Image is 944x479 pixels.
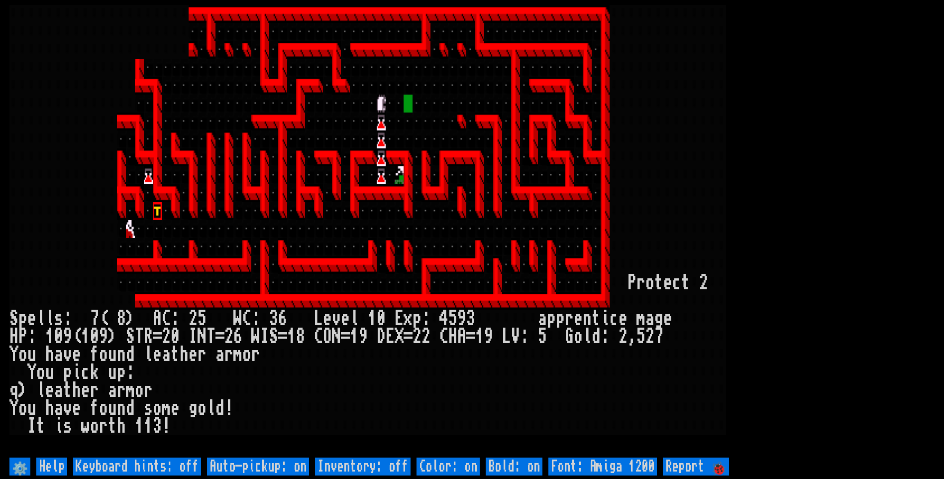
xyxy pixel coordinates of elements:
div: C [439,328,448,346]
div: u [27,399,36,417]
div: , [628,328,636,346]
div: o [36,363,45,381]
div: : [126,363,135,381]
div: e [171,399,180,417]
div: r [198,346,207,363]
div: o [90,417,99,435]
div: h [72,381,81,399]
div: 2 [162,328,171,346]
div: t [63,381,72,399]
div: a [54,381,63,399]
div: d [215,399,224,417]
div: I [189,328,198,346]
div: c [81,363,90,381]
div: u [108,399,117,417]
div: a [54,346,63,363]
div: C [242,310,251,328]
div: S [269,328,278,346]
div: r [251,346,260,363]
div: a [54,399,63,417]
div: 5 [198,310,207,328]
div: 5 [636,328,645,346]
div: t [171,346,180,363]
div: h [45,346,54,363]
div: 2 [421,328,430,346]
div: a [108,381,117,399]
div: P [628,274,636,292]
div: l [583,328,592,346]
input: Auto-pickup: on [207,458,309,476]
div: 1 [45,328,54,346]
div: s [144,399,153,417]
div: f [90,399,99,417]
div: g [189,399,198,417]
div: 2 [645,328,654,346]
div: p [556,310,565,328]
div: 2 [699,274,708,292]
div: 1 [475,328,484,346]
div: g [654,310,663,328]
div: d [126,399,135,417]
div: 3 [466,310,475,328]
div: = [278,328,287,346]
div: t [654,274,663,292]
input: Bold: on [486,458,542,476]
div: I [260,328,269,346]
div: 1 [135,417,144,435]
div: ) [108,328,117,346]
div: t [108,417,117,435]
div: H [9,328,18,346]
div: 0 [377,310,386,328]
div: C [314,328,323,346]
div: 6 [233,328,242,346]
div: r [144,381,153,399]
div: T [207,328,215,346]
div: l [36,381,45,399]
div: 0 [171,328,180,346]
div: : [171,310,180,328]
div: e [663,274,672,292]
div: 0 [54,328,63,346]
div: p [413,310,421,328]
div: f [90,346,99,363]
div: 9 [484,328,493,346]
div: l [36,310,45,328]
div: 3 [153,417,162,435]
div: S [9,310,18,328]
div: o [198,399,207,417]
div: a [215,346,224,363]
div: W [251,328,260,346]
div: = [215,328,224,346]
div: N [198,328,207,346]
div: x [404,310,413,328]
div: e [189,346,198,363]
div: d [592,328,601,346]
div: Y [9,399,18,417]
div: v [63,399,72,417]
div: V [511,328,520,346]
div: o [99,346,108,363]
div: : [421,310,430,328]
div: u [108,346,117,363]
div: e [619,310,628,328]
div: ! [162,417,171,435]
div: 1 [350,328,359,346]
div: N [332,328,341,346]
div: e [341,310,350,328]
div: Y [27,363,36,381]
div: o [574,328,583,346]
div: u [45,363,54,381]
div: 1 [144,417,153,435]
div: C [162,310,171,328]
div: o [99,399,108,417]
div: = [404,328,413,346]
div: e [72,346,81,363]
div: h [117,417,126,435]
div: W [233,310,242,328]
div: e [45,381,54,399]
div: 9 [63,328,72,346]
input: ⚙️ [9,458,30,476]
div: s [63,417,72,435]
div: 9 [359,328,368,346]
div: = [466,328,475,346]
